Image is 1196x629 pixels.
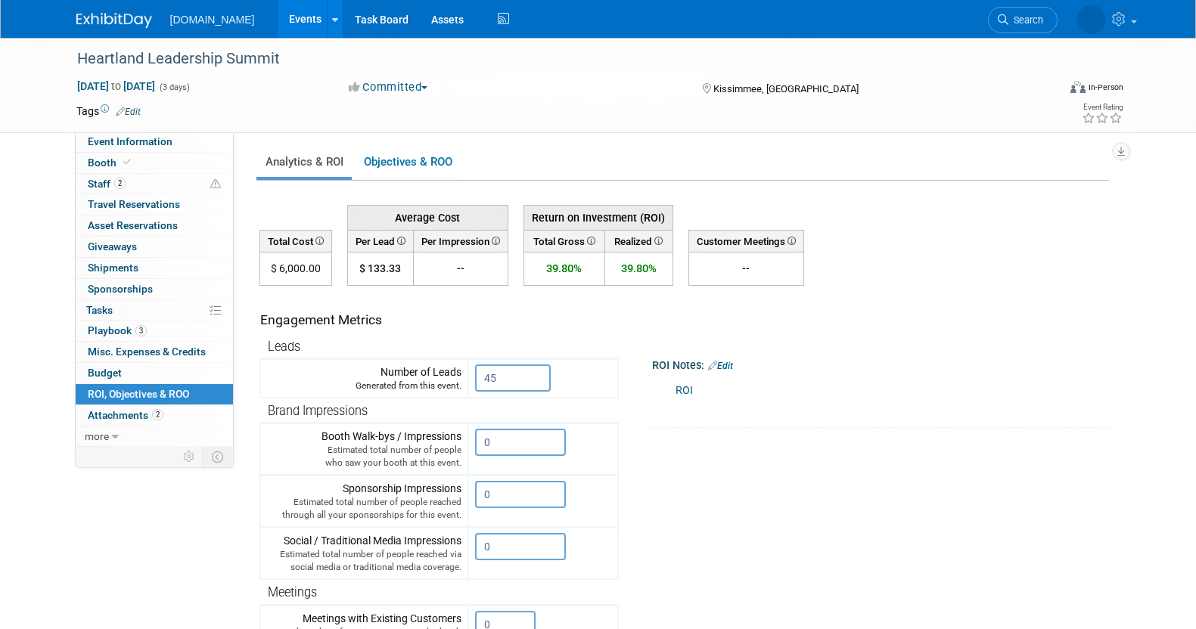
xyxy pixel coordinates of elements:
[123,158,131,166] i: Booth reservation complete
[88,156,134,169] span: Booth
[76,426,233,447] a: more
[347,205,508,230] th: Average Cost
[88,219,178,231] span: Asset Reservations
[135,325,147,336] span: 3
[85,430,109,442] span: more
[260,311,612,330] div: Engagement Metrics
[523,205,673,230] th: Return on Investment (ROI)
[76,279,233,299] a: Sponsorships
[72,45,1035,73] div: Heartland Leadership Summit
[176,447,203,466] td: Personalize Event Tab Strip
[76,300,233,321] a: Tasks
[256,147,352,177] a: Analytics & ROI
[76,104,141,119] td: Tags
[114,178,126,189] span: 2
[76,13,152,28] img: ExhibitDay
[267,481,461,522] div: Sponsorship Impressions
[695,261,797,276] div: --
[88,367,122,379] span: Budget
[76,258,233,278] a: Shipments
[1082,104,1123,111] div: Event Rating
[109,80,123,92] span: to
[988,7,1058,33] a: Search
[652,354,1116,373] div: ROI Notes:
[158,82,190,92] span: (3 days)
[116,107,141,117] a: Edit
[1077,5,1106,34] img: Iuliia Bulow
[88,388,189,400] span: ROI, Objectives & ROO
[546,262,582,275] span: 39.80%
[88,178,126,190] span: Staff
[86,304,113,316] span: Tasks
[413,230,508,252] th: Per Impression
[347,230,413,252] th: Per Lead
[359,262,401,274] span: $ 133.33
[605,230,673,252] th: Realized
[268,585,317,600] span: Meetings
[170,14,255,26] span: [DOMAIN_NAME]
[76,194,233,215] a: Travel Reservations
[968,79,1124,101] div: Event Format
[457,262,464,274] span: --
[688,230,803,252] th: Customer Meetings
[76,321,233,341] a: Playbook3
[267,364,461,392] div: Number of Leads
[259,253,331,286] td: $ 6,000.00
[1070,81,1086,93] img: Format-Inperson.png
[267,548,461,574] div: Estimated total number of people reached via social media or traditional media coverage.
[676,384,693,397] a: ROI
[76,342,233,362] a: Misc. Expenses & Credits
[267,496,461,522] div: Estimated total number of people reached through all your sponsorships for this event.
[76,363,233,383] a: Budget
[76,384,233,404] a: ROI, Objectives & ROO
[343,79,433,95] button: Committed
[76,405,233,426] a: Attachments2
[76,174,233,194] a: Staff2
[267,533,461,574] div: Social / Traditional Media Impressions
[268,339,300,354] span: Leads
[210,178,221,191] span: Potential Scheduling Conflict -- at least one attendee is tagged in another overlapping event.
[88,409,163,421] span: Attachments
[1088,82,1123,93] div: In-Person
[355,147,461,177] a: Objectives & ROO
[88,283,153,295] span: Sponsorships
[76,153,233,173] a: Booth
[88,262,138,274] span: Shipments
[621,262,657,275] span: 39.80%
[88,135,172,147] span: Event Information
[268,404,368,418] span: Brand Impressions
[88,240,137,253] span: Giveaways
[1008,14,1043,26] span: Search
[76,215,233,236] a: Asset Reservations
[259,230,331,252] th: Total Cost
[267,444,461,469] div: Estimated total number of people who saw your booth at this event.
[267,380,461,392] div: Generated from this event.
[76,79,156,93] span: [DATE] [DATE]
[267,429,461,469] div: Booth Walk-bys / Impressions
[713,83,859,95] span: Kissimmee, [GEOGRAPHIC_DATA]
[88,198,180,210] span: Travel Reservations
[152,409,163,420] span: 2
[76,132,233,152] a: Event Information
[202,447,233,466] td: Toggle Event Tabs
[76,237,233,257] a: Giveaways
[523,230,605,252] th: Total Gross
[88,345,206,358] span: Misc. Expenses & Credits
[88,324,147,336] span: Playbook
[708,361,733,371] a: Edit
